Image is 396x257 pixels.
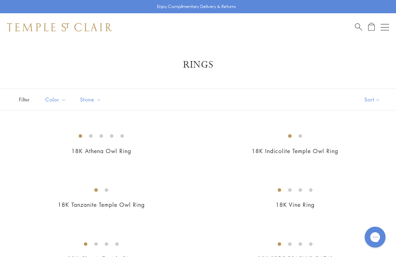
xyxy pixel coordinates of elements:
a: Search [355,23,362,31]
button: Stone [75,92,106,107]
a: 18K Athena Owl Ring [71,147,131,155]
iframe: Gorgias live chat messenger [361,224,389,250]
a: Open Shopping Bag [368,23,375,31]
a: 18K Vine Ring [276,201,315,209]
img: Temple St. Clair [7,23,112,31]
a: 18K Tanzanite Temple Owl Ring [58,201,145,209]
a: 18K Indicolite Temple Owl Ring [252,147,338,155]
button: Open navigation [381,23,389,31]
button: Show sort by [349,89,396,110]
h1: Rings [17,59,379,71]
span: Stone [77,95,106,104]
p: Enjoy Complimentary Delivery & Returns [157,3,236,10]
button: Color [40,92,71,107]
span: Color [42,95,71,104]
